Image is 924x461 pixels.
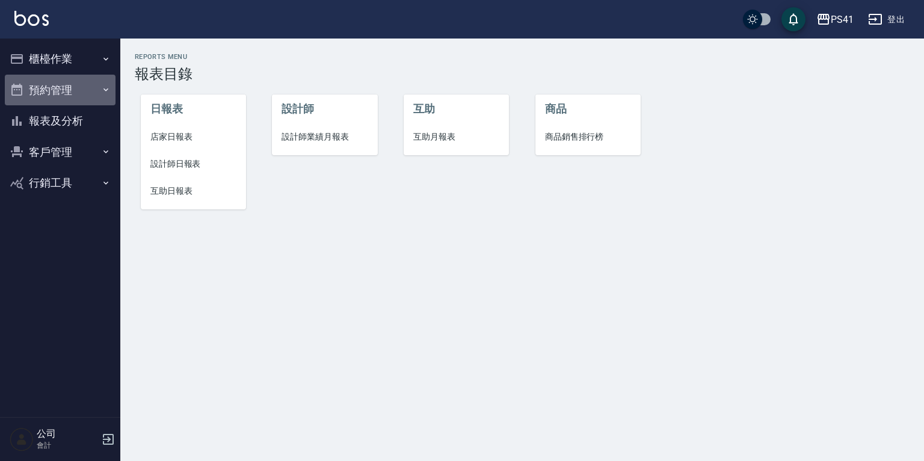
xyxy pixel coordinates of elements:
[150,185,236,197] span: 互助日報表
[5,75,115,106] button: 預約管理
[413,131,499,143] span: 互助月報表
[831,12,854,27] div: PS41
[282,131,368,143] span: 設計師業績月報表
[150,131,236,143] span: 店家日報表
[535,94,641,123] li: 商品
[141,123,246,150] a: 店家日報表
[37,428,98,440] h5: 公司
[272,94,377,123] li: 設計師
[812,7,858,32] button: PS41
[781,7,805,31] button: save
[535,123,641,150] a: 商品銷售排行榜
[135,66,910,82] h3: 報表目錄
[14,11,49,26] img: Logo
[545,131,631,143] span: 商品銷售排行榜
[404,94,509,123] li: 互助
[141,94,246,123] li: 日報表
[5,137,115,168] button: 客戶管理
[135,53,910,61] h2: Reports Menu
[150,158,236,170] span: 設計師日報表
[141,178,246,205] a: 互助日報表
[863,8,910,31] button: 登出
[5,43,115,75] button: 櫃檯作業
[272,123,377,150] a: 設計師業績月報表
[141,150,246,178] a: 設計師日報表
[10,427,34,451] img: Person
[5,167,115,199] button: 行銷工具
[37,440,98,451] p: 會計
[5,105,115,137] button: 報表及分析
[404,123,509,150] a: 互助月報表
